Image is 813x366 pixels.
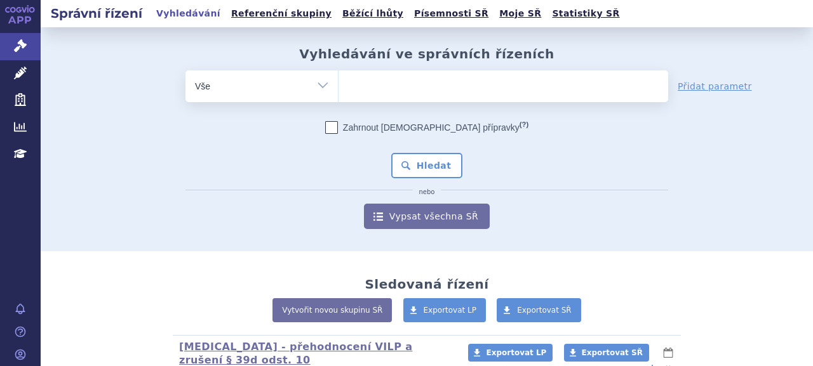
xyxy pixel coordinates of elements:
label: Zahrnout [DEMOGRAPHIC_DATA] přípravky [325,121,528,134]
a: Vyhledávání [152,5,224,22]
a: [MEDICAL_DATA] - přehodnocení VILP a zrušení § 39d odst. 10 [179,341,413,366]
a: Exportovat LP [468,344,553,362]
a: Vytvořit novou skupinu SŘ [272,298,392,322]
h2: Správní řízení [41,4,152,22]
button: lhůty [662,345,675,360]
span: Exportovat SŘ [517,306,572,315]
abbr: (?) [520,121,528,129]
a: Vypsat všechna SŘ [364,204,490,229]
h2: Vyhledávání ve správních řízeních [299,46,554,62]
button: Hledat [391,153,463,178]
a: Statistiky SŘ [548,5,623,22]
span: Exportovat LP [486,348,546,357]
a: Běžící lhůty [339,5,407,22]
a: Referenční skupiny [227,5,335,22]
a: Moje SŘ [495,5,545,22]
h2: Sledovaná řízení [365,277,488,292]
span: Exportovat LP [424,306,477,315]
span: Exportovat SŘ [582,348,643,357]
i: nebo [413,188,441,196]
a: Exportovat SŘ [564,344,649,362]
a: Písemnosti SŘ [410,5,492,22]
a: Exportovat SŘ [497,298,581,322]
a: Přidat parametr [678,80,752,93]
a: Exportovat LP [403,298,487,322]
